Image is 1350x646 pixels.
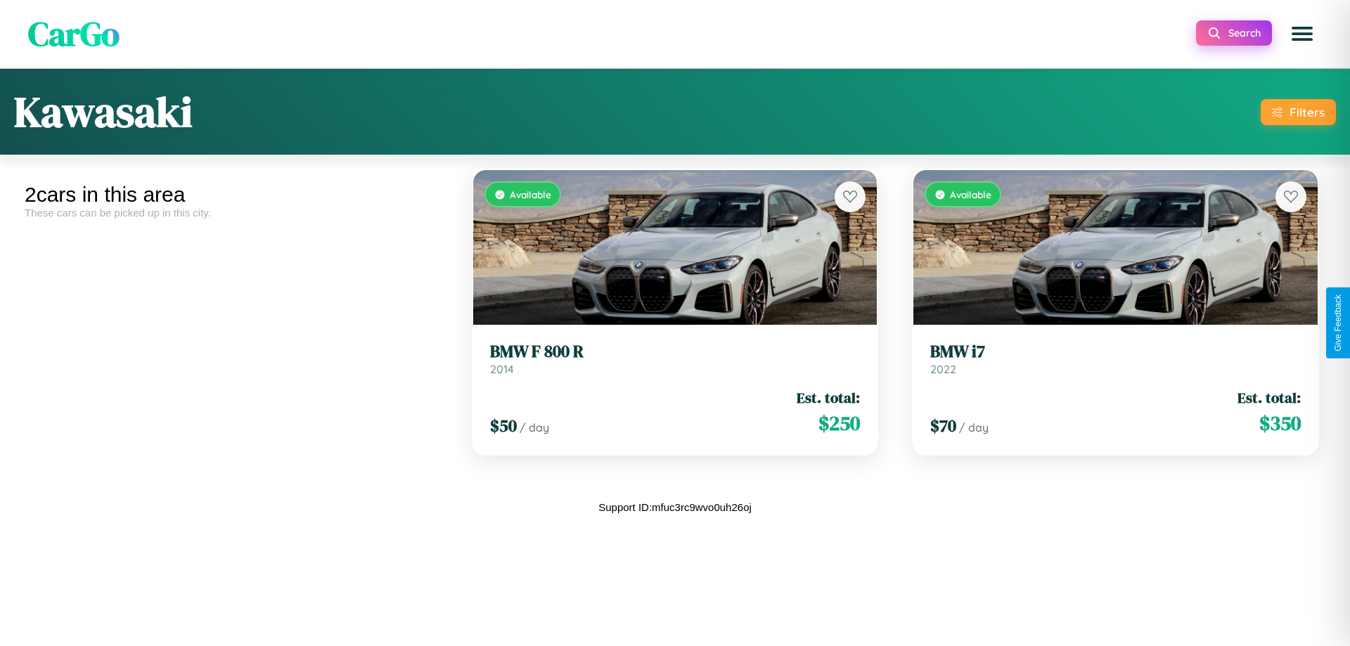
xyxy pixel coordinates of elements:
[959,420,989,434] span: / day
[950,188,991,200] span: Available
[930,414,956,437] span: $ 70
[490,414,517,437] span: $ 50
[598,498,752,517] p: Support ID: mfuc3rc9wvo0uh26oj
[1333,295,1343,351] div: Give Feedback
[797,387,860,408] span: Est. total:
[1228,27,1261,39] span: Search
[930,342,1301,362] h3: BMW i7
[1261,99,1336,125] button: Filters
[1282,14,1322,53] button: Open menu
[25,183,444,207] div: 2 cars in this area
[510,188,551,200] span: Available
[490,362,514,376] span: 2014
[490,342,861,376] a: BMW F 800 R2014
[25,207,444,219] div: These cars can be picked up in this city.
[930,342,1301,376] a: BMW i72022
[818,409,860,437] span: $ 250
[28,11,120,57] span: CarGo
[1237,387,1301,408] span: Est. total:
[1196,20,1272,46] button: Search
[14,83,193,141] h1: Kawasaki
[930,362,956,376] span: 2022
[490,342,861,362] h3: BMW F 800 R
[1259,409,1301,437] span: $ 350
[1290,105,1325,119] div: Filters
[520,420,549,434] span: / day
